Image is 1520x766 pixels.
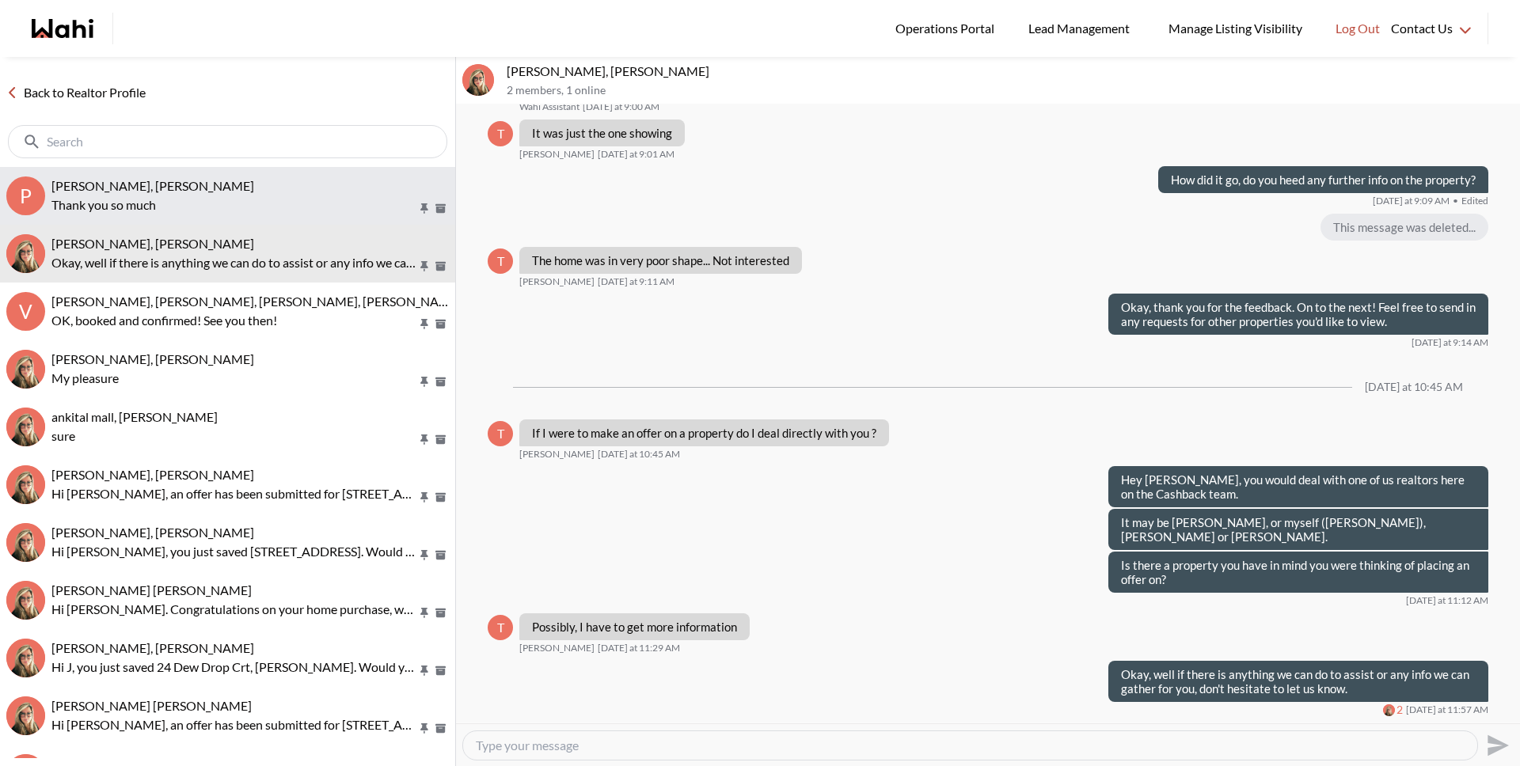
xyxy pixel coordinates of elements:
[519,448,595,461] span: [PERSON_NAME]
[51,236,254,251] span: [PERSON_NAME], [PERSON_NAME]
[432,433,449,446] button: Archive
[51,311,417,330] p: OK, booked and confirmed! See you then!
[6,639,45,677] img: J
[598,642,680,654] time: 2025-10-08T15:29:20.786Z
[598,148,674,161] time: 2025-10-07T13:01:35.336Z
[519,100,579,113] span: Wahi Assistant
[6,523,45,562] img: R
[32,19,93,38] a: Wahi homepage
[6,465,45,504] div: Vaghela Gaurang, Barbara
[51,582,252,597] span: [PERSON_NAME] [PERSON_NAME]
[51,294,462,309] span: [PERSON_NAME], [PERSON_NAME], [PERSON_NAME], [PERSON_NAME]
[6,408,45,446] div: ankital mall, Barbara
[1478,727,1514,763] button: Send
[583,100,659,113] time: 2025-10-07T13:00:39.186Z
[1121,558,1476,586] p: Is there a property you have in mind you were thinking of placing an offer on?
[462,64,494,96] img: t
[488,121,513,146] div: t
[462,64,494,96] div: tom smith, Barbara
[6,696,45,735] img: M
[476,738,1465,753] textarea: Type your message
[51,409,218,424] span: ankital mall, [PERSON_NAME]
[47,134,412,150] input: Search
[6,581,45,620] div: Sean Kurzman, Barbara
[51,178,254,193] span: [PERSON_NAME], [PERSON_NAME]
[432,317,449,331] button: Archive
[1453,195,1488,207] span: Edited
[1412,336,1488,349] time: 2025-10-07T13:14:10.959Z
[1383,704,1395,716] div: Barbara Funt
[519,148,595,161] span: [PERSON_NAME]
[6,292,45,331] div: V
[1406,703,1488,716] time: 2025-10-08T15:57:24.615Z
[488,615,513,640] div: t
[1028,18,1135,39] span: Lead Management
[432,664,449,677] button: Archive
[6,350,45,389] img: V
[1383,704,1395,716] img: B
[51,542,417,561] p: Hi [PERSON_NAME], you just saved [STREET_ADDRESS]. Would you like to book a showing or receive mo...
[417,317,431,331] button: Pin
[1164,18,1307,39] span: Manage Listing Visibility
[432,202,449,215] button: Archive
[532,253,789,267] p: The home was in very poor shape... Not interested
[51,369,417,388] p: My pleasure
[417,375,431,389] button: Pin
[417,491,431,504] button: Pin
[51,600,417,619] p: Hi [PERSON_NAME]. Congratulations on your home purchase, we wish you all the best.
[6,234,45,273] img: t
[532,620,737,634] p: Possibly, I have to get more information
[598,275,674,288] time: 2025-10-07T13:11:26.233Z
[51,698,252,713] span: [PERSON_NAME] [PERSON_NAME]
[51,658,417,677] p: Hi J, you just saved 24 Dew Drop Crt, [PERSON_NAME]. Would you like to book a showing or receive ...
[51,715,417,734] p: Hi [PERSON_NAME], an offer has been submitted for [STREET_ADDRESS]. If you’re still interested in...
[51,427,417,446] p: sure
[432,375,449,389] button: Archive
[432,260,449,273] button: Archive
[6,523,45,562] div: Raisa Rahim, Barbara
[1121,667,1476,696] p: Okay, well if there is anything we can do to assist or any info we can gather for you, don't hesi...
[507,63,1514,79] p: [PERSON_NAME], [PERSON_NAME]
[488,248,513,274] div: t
[895,18,1000,39] span: Operations Portal
[417,548,431,562] button: Pin
[6,465,45,504] img: V
[6,350,45,389] div: Volodymyr Vozniak, Barb
[1171,173,1476,187] p: How did it go, do you heed any further info on the property?
[6,234,45,273] div: tom smith, Barbara
[51,525,254,540] span: [PERSON_NAME], [PERSON_NAME]
[417,606,431,620] button: Pin
[432,548,449,562] button: Archive
[488,421,513,446] div: t
[1373,195,1450,207] time: 2025-10-07T13:09:43.401Z
[417,664,431,677] button: Pin
[417,202,431,215] button: Pin
[51,351,254,366] span: [PERSON_NAME], [PERSON_NAME]
[532,426,876,440] p: If I were to make an offer on a property do I deal directly with you ?
[598,448,680,461] time: 2025-10-08T14:45:29.127Z
[532,126,672,140] p: It was just the one showing
[1121,472,1476,501] p: Hey [PERSON_NAME], you would deal with one of us realtors here on the Cashback team.
[6,639,45,677] div: J D, Barbara
[519,275,595,288] span: [PERSON_NAME]
[1336,18,1380,39] span: Log Out
[6,408,45,446] img: a
[1365,381,1463,394] div: [DATE] at 10:45 AM
[51,640,254,655] span: [PERSON_NAME], [PERSON_NAME]
[417,260,431,273] button: Pin
[1121,515,1476,544] p: It may be [PERSON_NAME], or myself ([PERSON_NAME]), [PERSON_NAME] or [PERSON_NAME].
[1121,300,1476,328] p: Okay, thank you for the feedback. On to the next! Feel free to send in any requests for other pro...
[417,433,431,446] button: Pin
[1396,703,1403,717] span: 2
[432,491,449,504] button: Archive
[51,467,254,482] span: [PERSON_NAME], [PERSON_NAME]
[6,696,45,735] div: Meghan DuCille, Barbara
[51,195,417,214] p: Thank you so much
[432,606,449,620] button: Archive
[1406,594,1488,607] time: 2025-10-08T15:12:02.662Z
[6,581,45,620] img: S
[51,484,417,503] p: Hi [PERSON_NAME], an offer has been submitted for [STREET_ADDRESS]. If you’re still interested in...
